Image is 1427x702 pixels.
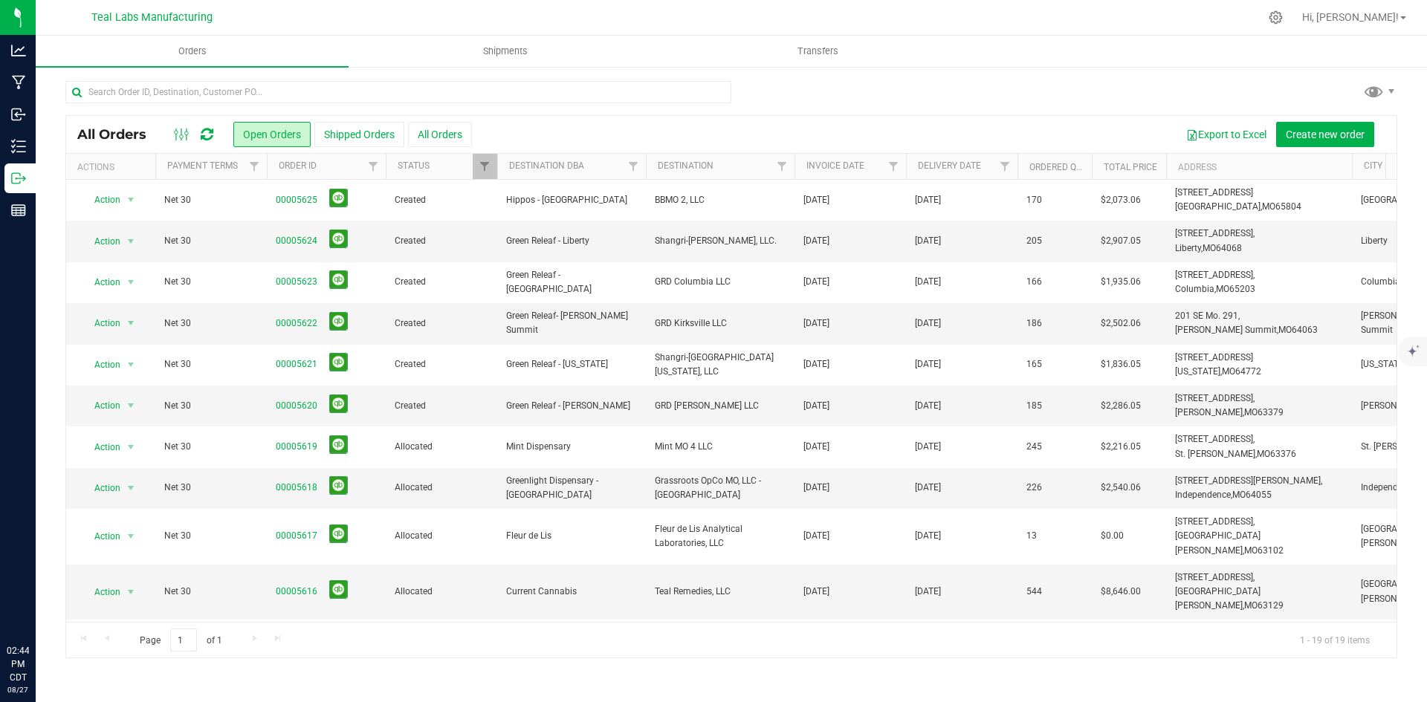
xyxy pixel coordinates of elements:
[395,193,488,207] span: Created
[122,189,140,210] span: select
[1026,529,1037,543] span: 13
[77,126,161,143] span: All Orders
[242,154,267,179] a: Filter
[395,275,488,289] span: Created
[1175,201,1262,212] span: [GEOGRAPHIC_DATA],
[1175,530,1261,555] span: [GEOGRAPHIC_DATA][PERSON_NAME],
[276,234,317,248] a: 00005624
[1244,407,1258,417] span: MO
[81,437,121,458] span: Action
[167,160,238,171] a: Payment Terms
[1101,585,1141,599] span: $8,646.00
[1262,201,1275,212] span: MO
[1257,449,1270,459] span: MO
[915,529,941,543] span: [DATE]
[1235,366,1261,377] span: 64772
[777,45,858,58] span: Transfers
[314,122,404,147] button: Shipped Orders
[509,160,584,171] a: Destination DBA
[803,481,829,495] span: [DATE]
[1101,316,1141,331] span: $2,502.06
[276,399,317,413] a: 00005620
[11,107,26,122] inline-svg: Inbound
[806,160,864,171] a: Invoice Date
[164,529,258,543] span: Net 30
[1029,162,1087,172] a: Ordered qty
[803,316,829,331] span: [DATE]
[1286,129,1365,140] span: Create new order
[1364,160,1382,171] a: City
[915,234,941,248] span: [DATE]
[1175,434,1255,444] span: [STREET_ADDRESS],
[164,440,258,454] span: Net 30
[1175,228,1255,238] span: [STREET_ADDRESS],
[1175,243,1203,253] span: Liberty,
[1222,366,1235,377] span: MO
[1175,325,1278,335] span: [PERSON_NAME] Summit,
[506,440,637,454] span: Mint Dispensary
[164,585,258,599] span: Net 30
[1258,407,1284,417] span: 63379
[915,193,941,207] span: [DATE]
[91,11,213,24] span: Teal Labs Manufacturing
[506,529,637,543] span: Fleur de Lis
[655,474,786,502] span: Grassroots OpCo MO, LLC - [GEOGRAPHIC_DATA]
[1216,284,1229,294] span: MO
[1302,11,1399,23] span: Hi, [PERSON_NAME]!
[276,193,317,207] a: 00005625
[1104,162,1157,172] a: Total Price
[81,354,121,375] span: Action
[1258,545,1284,556] span: 63102
[506,357,637,371] span: Green Releaf - [US_STATE]
[7,644,29,684] p: 02:44 PM CDT
[1101,357,1141,371] span: $1,836.05
[164,193,258,207] span: Net 30
[1175,366,1222,377] span: [US_STATE],
[1166,154,1352,180] th: Address
[395,357,488,371] span: Created
[81,231,121,252] span: Action
[122,395,140,416] span: select
[395,440,488,454] span: Allocated
[1244,545,1258,556] span: MO
[11,171,26,186] inline-svg: Outbound
[1292,325,1318,335] span: 64063
[395,529,488,543] span: Allocated
[395,399,488,413] span: Created
[279,160,317,171] a: Order ID
[915,275,941,289] span: [DATE]
[655,351,786,379] span: Shangri-[GEOGRAPHIC_DATA][US_STATE], LLC
[127,628,234,651] span: Page of 1
[1266,10,1285,25] div: Manage settings
[1026,275,1042,289] span: 166
[1101,481,1141,495] span: $2,540.06
[1101,193,1141,207] span: $2,073.06
[803,193,829,207] span: [DATE]
[915,399,941,413] span: [DATE]
[1177,122,1276,147] button: Export to Excel
[881,154,906,179] a: Filter
[1175,407,1244,417] span: [PERSON_NAME],
[1101,399,1141,413] span: $2,286.05
[1026,585,1042,599] span: 544
[81,478,121,498] span: Action
[661,36,974,67] a: Transfers
[1175,475,1322,486] span: [STREET_ADDRESS][PERSON_NAME],
[81,395,121,416] span: Action
[276,440,317,454] a: 00005619
[164,275,258,289] span: Net 30
[276,585,317,599] a: 00005616
[122,231,140,252] span: select
[1275,201,1301,212] span: 65804
[915,357,941,371] span: [DATE]
[915,316,941,331] span: [DATE]
[993,154,1017,179] a: Filter
[915,440,941,454] span: [DATE]
[65,81,731,103] input: Search Order ID, Destination, Customer PO...
[1026,481,1042,495] span: 226
[1216,243,1242,253] span: 64068
[658,160,713,171] a: Destination
[11,203,26,218] inline-svg: Reports
[276,529,317,543] a: 00005617
[122,437,140,458] span: select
